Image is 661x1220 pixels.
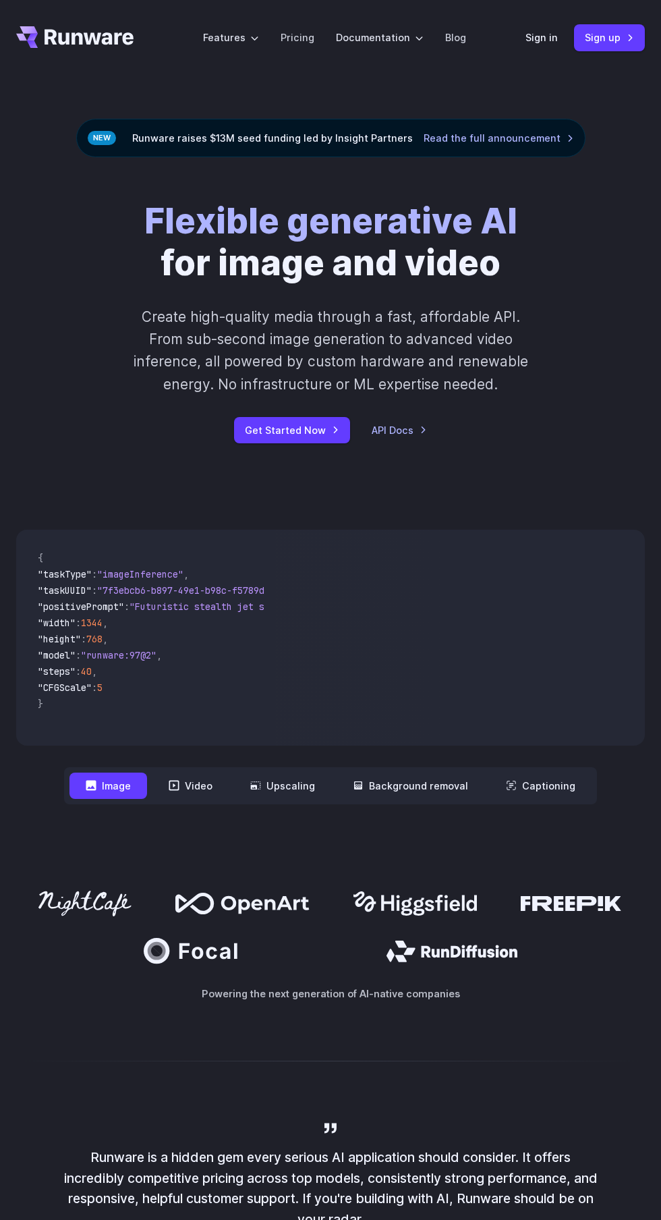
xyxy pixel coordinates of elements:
p: Create high-quality media through a fast, affordable API. From sub-second image generation to adv... [130,306,531,395]
button: Video [152,773,229,799]
span: : [92,682,97,694]
span: "positivePrompt" [38,601,124,613]
h1: for image and video [144,200,517,284]
span: 768 [86,633,103,645]
span: : [92,568,97,580]
button: Image [69,773,147,799]
a: Blog [445,30,466,45]
a: Get Started Now [234,417,350,443]
span: "CFGScale" [38,682,92,694]
span: : [76,649,81,661]
span: "7f3ebcb6-b897-49e1-b98c-f5789d2d40d7" [97,584,302,597]
span: "model" [38,649,76,661]
strong: Flexible generative AI [144,200,517,242]
div: Runware raises $13M seed funding led by Insight Partners [76,119,585,157]
a: Read the full announcement [424,130,574,146]
span: "taskType" [38,568,92,580]
span: "steps" [38,665,76,677]
button: Background removal [337,773,484,799]
button: Captioning [490,773,592,799]
span: : [76,617,81,629]
label: Features [203,30,259,45]
span: , [183,568,189,580]
span: : [81,633,86,645]
span: "runware:97@2" [81,649,156,661]
p: Powering the next generation of AI-native companies [16,986,645,1001]
a: Sign in [525,30,558,45]
a: Go to / [16,26,134,48]
a: API Docs [372,422,427,438]
label: Documentation [336,30,424,45]
button: Upscaling [234,773,331,799]
span: , [103,633,108,645]
span: "imageInference" [97,568,183,580]
span: 40 [81,665,92,677]
span: , [103,617,108,629]
span: "height" [38,633,81,645]
span: : [92,584,97,597]
span: , [92,665,97,677]
span: { [38,552,43,564]
span: : [76,665,81,677]
span: 1344 [81,617,103,629]
a: Pricing [281,30,314,45]
span: "taskUUID" [38,584,92,597]
span: "width" [38,617,76,629]
span: 5 [97,682,103,694]
span: } [38,698,43,710]
span: , [156,649,162,661]
a: Sign up [574,24,645,51]
span: "Futuristic stealth jet streaking through a neon-lit cityscape with glowing purple exhaust" [130,601,621,613]
span: : [124,601,130,613]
